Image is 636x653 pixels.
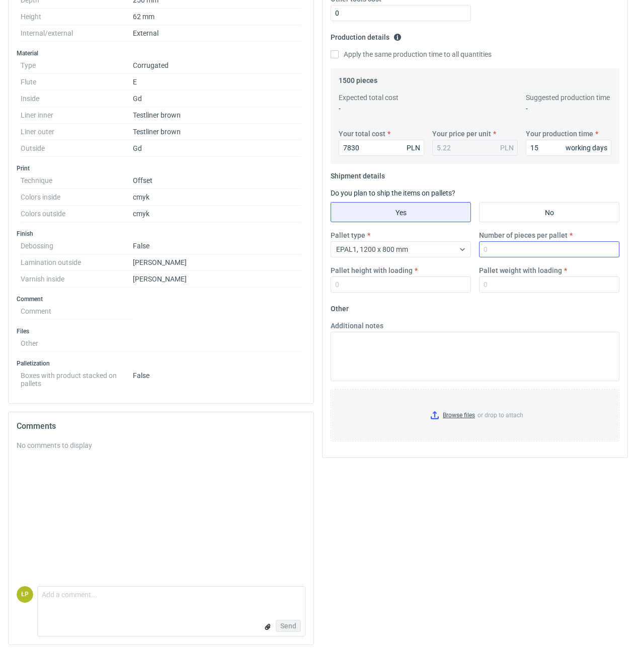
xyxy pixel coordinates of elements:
[339,140,424,156] input: 0
[133,238,301,254] dd: False
[17,295,305,303] h3: Comment
[21,206,133,222] dt: Colors outside
[479,276,619,293] input: 0
[133,172,301,189] dd: Offset
[17,359,305,367] h3: Palletization
[21,303,133,320] dt: Comment
[21,74,133,90] dt: Flute
[133,367,301,388] dd: False
[133,140,301,157] dd: Gd
[133,189,301,206] dd: cmyk
[331,168,385,180] legend: Shipment details
[336,245,408,253] span: EPAL1, 1200 x 800 mm
[479,265,562,275] label: Pallet weight with loading
[500,143,514,153] div: PLN
[526,129,593,139] label: Your production time
[17,440,305,450] div: No comments to display
[331,276,471,293] input: 0
[331,202,471,222] label: Yes
[331,49,492,59] label: Apply the same production time to all quantities
[407,143,420,153] div: PLN
[21,271,133,288] dt: Varnish inside
[339,92,399,103] label: Expected total cost
[133,90,301,107] dd: Gd
[17,327,305,335] h3: Files
[339,72,377,84] legend: 1500 pieces
[17,586,33,603] div: Łukasz Postawa
[133,124,301,140] dd: Testliner brown
[479,202,619,222] label: No
[133,9,301,25] dd: 62 mm
[17,49,305,57] h3: Material
[331,390,619,441] label: or drop to attach
[479,241,619,257] input: 0
[566,143,607,153] div: working days
[331,29,402,41] legend: Production details
[133,254,301,271] dd: [PERSON_NAME]
[133,25,301,42] dd: External
[21,254,133,271] dt: Lamination outside
[133,271,301,288] dd: [PERSON_NAME]
[21,172,133,189] dt: Technique
[339,129,385,139] label: Your total cost
[331,230,365,240] label: Pallet type
[331,321,383,331] label: Additional notes
[331,5,471,21] input: 0
[133,57,301,74] dd: Corrugated
[21,189,133,206] dt: Colors inside
[339,104,424,114] p: -
[479,230,568,240] label: Number of pieces per pallet
[526,104,611,114] p: -
[21,367,133,388] dt: Boxes with product stacked on pallets
[21,140,133,157] dt: Outside
[21,25,133,42] dt: Internal/external
[526,140,611,156] input: 0
[331,189,455,197] label: Do you plan to ship the items on pallets?
[331,301,349,313] legend: Other
[280,622,296,629] span: Send
[17,420,305,432] h2: Comments
[21,107,133,124] dt: Liner inner
[21,57,133,74] dt: Type
[21,90,133,107] dt: Inside
[133,206,301,222] dd: cmyk
[21,335,133,352] dt: Other
[331,265,413,275] label: Pallet height with loading
[17,230,305,238] h3: Finish
[276,620,301,632] button: Send
[21,9,133,25] dt: Height
[432,129,491,139] label: Your price per unit
[21,124,133,140] dt: Liner outer
[21,238,133,254] dt: Debossing
[133,74,301,90] dd: E
[17,586,33,603] figcaption: ŁP
[526,92,610,103] label: Suggested production time
[133,107,301,124] dd: Testliner brown
[17,164,305,172] h3: Print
